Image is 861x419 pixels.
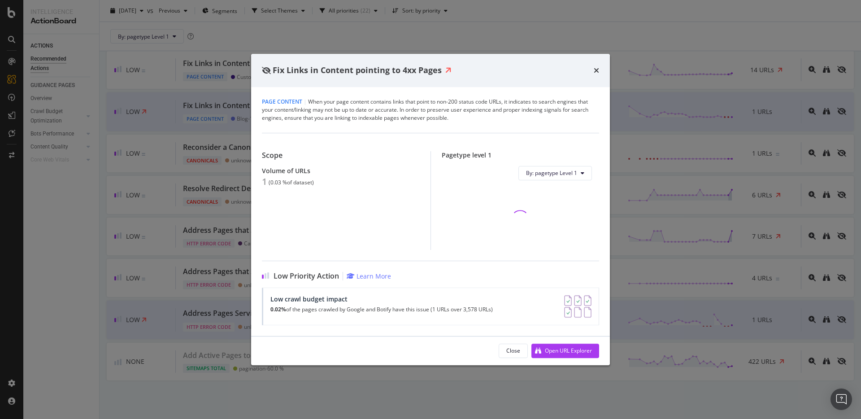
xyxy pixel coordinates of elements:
[270,295,493,303] div: Low crawl budget impact
[518,166,592,180] button: By: pagetype Level 1
[269,179,314,186] div: ( 0.03 % of dataset )
[594,65,599,76] div: times
[274,272,339,280] span: Low Priority Action
[545,347,592,354] div: Open URL Explorer
[270,306,286,313] strong: 0.02%
[262,98,599,122] div: When your page content contains links that point to non-200 status code URLs, it indicates to sea...
[531,344,599,358] button: Open URL Explorer
[304,98,307,105] span: |
[262,151,420,160] div: Scope
[526,169,577,177] span: By: pagetype Level 1
[347,272,391,280] a: Learn More
[442,151,600,159] div: Pagetype level 1
[506,347,520,354] div: Close
[262,176,267,187] div: 1
[499,344,528,358] button: Close
[262,67,271,74] div: eye-slash
[262,167,420,175] div: Volume of URLs
[273,65,442,75] span: Fix Links in Content pointing to 4xx Pages
[270,306,493,313] p: of the pages crawled by Google and Botify have this issue (1 URLs over 3,578 URLs)
[564,295,591,318] img: AY0oso9MOvYAAAAASUVORK5CYII=
[831,388,852,410] div: Open Intercom Messenger
[262,98,302,105] span: Page Content
[357,272,391,280] div: Learn More
[251,54,610,365] div: modal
